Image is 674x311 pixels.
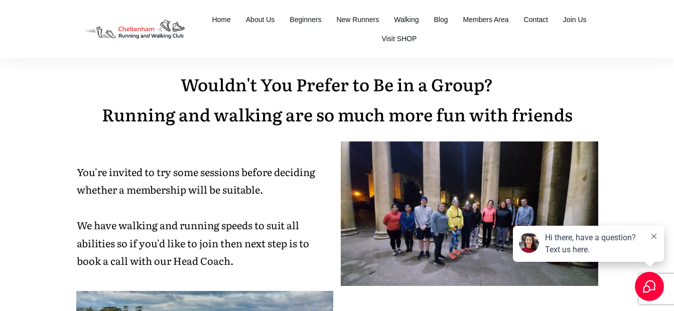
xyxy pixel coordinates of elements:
a: Walking [394,13,419,27]
a: Home [212,13,230,27]
img: 20220125_192052 [341,141,598,286]
a: Blog [434,13,448,27]
img: Decathlon [76,13,193,46]
a: Members Area [463,13,509,27]
p: Wouldn't You Prefer to Be in a Group? Running and walking are so much more fun with friends [77,69,598,141]
a: About Us [246,13,275,27]
span: You're invited to try some sessions before deciding whether a membership will be suitable. We hav... [77,164,315,268]
a: Join Us [563,13,587,27]
a: New Runners [336,13,379,27]
a: Visit SHOP [382,32,417,46]
a: Beginners [290,13,321,27]
a: Contact [524,13,548,27]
